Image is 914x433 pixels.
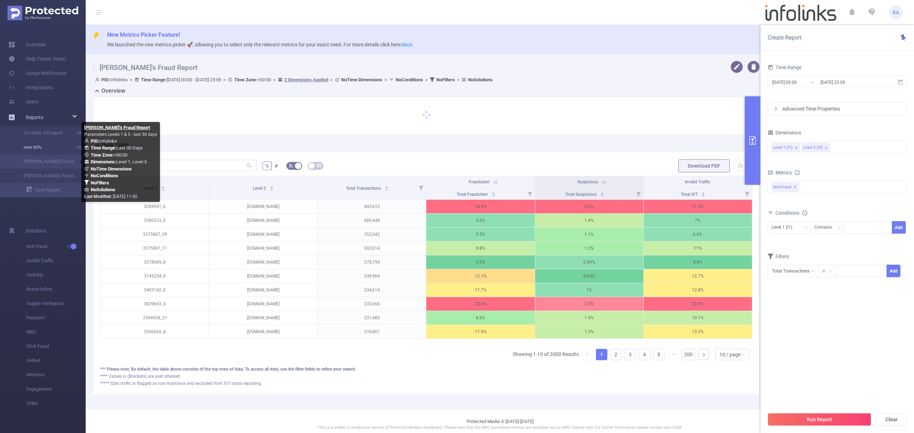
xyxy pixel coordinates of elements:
[209,297,317,311] p: [DOMAIN_NAME]
[702,191,705,193] i: icon: caret-up
[91,159,147,164] span: Level 1, Level 5
[701,191,705,195] div: Sort
[468,77,493,82] b: No Solutions
[9,37,46,52] a: Overview
[209,228,317,241] p: [DOMAIN_NAME]
[596,349,607,360] a: 1
[84,125,150,130] b: [PERSON_NAME]'s Fraud Report
[794,183,797,192] span: ✕
[402,42,412,47] a: docs
[26,311,86,325] span: Passport
[423,77,430,82] span: >
[100,373,752,379] div: **** Values in (Brackets) are user attested
[893,5,899,20] span: RA
[702,194,705,196] i: icon: caret-down
[887,265,900,277] button: Add
[823,265,830,277] div: ≥
[820,77,878,87] input: End date
[565,192,598,197] span: Total Suspicious
[161,185,165,187] i: icon: caret-up
[535,228,643,241] p: 1.1%
[318,311,426,325] p: 231,485
[804,225,808,230] i: icon: down
[639,349,650,360] li: 4
[101,325,209,338] p: 3306660_4
[14,140,77,154] a: over 60%
[682,349,695,360] li: 200
[84,194,112,199] b: Last Modified:
[161,188,165,190] i: icon: caret-down
[26,114,43,120] span: Reports
[317,163,321,168] i: icon: table
[802,143,830,152] li: Level 5 (l5)
[26,339,86,353] span: Click Fraud
[525,188,535,199] i: Filter menu
[91,180,109,185] b: No Filters
[876,413,907,426] button: Clear
[209,269,317,283] p: [DOMAIN_NAME]
[611,349,621,360] a: 2
[318,214,426,227] p: 689,448
[26,325,86,339] span: MRC
[681,192,699,197] span: Total IVT
[26,110,43,124] a: Reports
[93,61,720,75] h1: [PERSON_NAME]'s Fraud Report
[209,311,317,325] p: [DOMAIN_NAME]
[772,183,799,192] span: Anti-Fraud
[270,188,274,190] i: icon: caret-down
[685,179,710,184] span: Invalid Traffic
[535,241,643,255] p: 1.2%
[644,241,752,255] p: 11%
[14,154,77,169] a: [PERSON_NAME]'s Fraud Report
[265,163,269,169] span: %
[773,143,793,152] div: Level 1 (l1)
[741,352,745,357] i: icon: down
[161,185,165,189] div: Sort
[26,296,86,311] span: Supply Intelligence
[768,65,802,70] span: Time Range
[289,163,293,168] i: icon: bg-colors
[803,143,823,152] div: Level 5 (l5)
[535,214,643,227] p: 1.4%
[26,268,86,282] span: Visibility
[535,297,643,311] p: 2.3%
[644,297,752,311] p: 22.9%
[328,77,335,82] span: >
[107,31,180,38] span: New Metrics Picker Feature!
[644,269,752,283] p: 12.7%
[101,77,110,82] b: PID:
[141,77,167,82] b: Time Range:
[892,221,906,234] button: Add
[318,283,426,297] p: 234,614
[101,214,209,227] p: 3386233_0
[837,225,841,230] i: icon: down
[100,366,752,372] div: *** Please note, By default, the table above consists of the top rows of data. To access all data...
[582,349,593,360] li: Previous Page
[101,283,209,297] p: 3403142_0
[26,183,86,197] a: Save Report...
[318,200,426,213] p: 843,612
[26,282,86,296] span: Brand Safety
[535,269,643,283] p: 0.65%
[101,297,209,311] p: 3029683_0
[455,77,462,82] span: >
[678,159,730,172] button: Download PDF
[814,221,837,233] div: Contains
[84,138,147,193] span: Infolinks Last 30 Days +00:00
[644,311,752,325] p: 10.1%
[426,269,534,283] p: 12.1%
[768,34,802,41] span: Create Report
[644,283,752,297] p: 12.8%
[346,186,382,191] span: Total Transactions
[209,283,317,297] p: [DOMAIN_NAME]
[84,138,91,143] i: icon: user
[101,87,125,95] h2: Overview
[802,210,807,215] i: icon: info-circle
[318,241,426,255] p: 302,014
[682,349,695,360] a: 200
[625,349,636,360] a: 3
[95,77,101,82] i: icon: user
[26,224,46,238] span: Solutions
[644,228,752,241] p: 6.6%
[318,228,426,241] p: 352,042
